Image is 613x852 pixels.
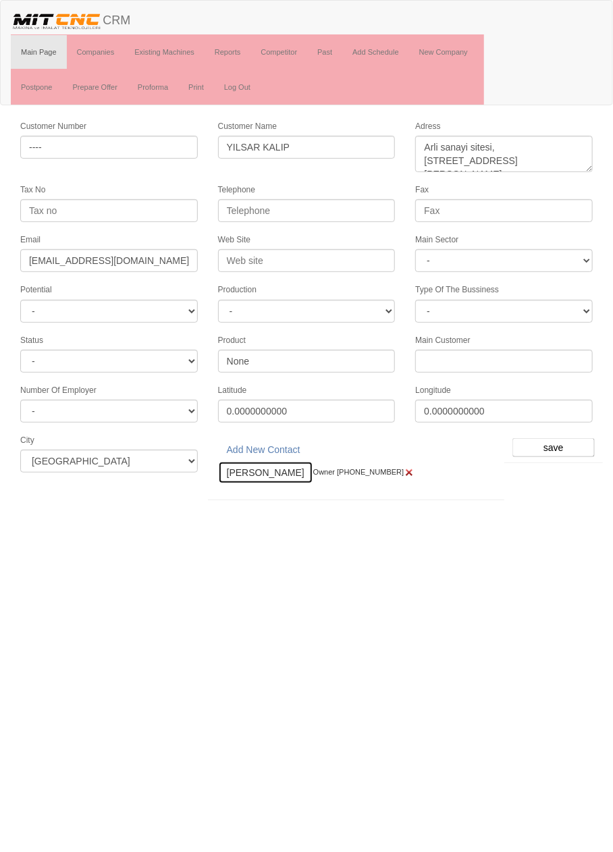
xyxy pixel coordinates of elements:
[415,184,429,196] label: Fax
[404,467,415,478] img: Edit
[250,35,307,69] a: Competitor
[415,121,440,132] label: Adress
[124,35,205,69] a: Existing Machines
[20,335,43,346] label: Status
[205,35,251,69] a: Reports
[11,70,62,104] a: Postpone
[11,11,103,31] img: header.png
[11,35,67,69] a: Main Page
[409,35,478,69] a: New Company
[62,70,127,104] a: Prepare Offer
[218,136,396,159] input: Customer Name
[20,249,198,272] input: Email
[415,136,593,172] textarea: Arli sanayi sitesi, [STREET_ADDRESS][PERSON_NAME]
[20,136,198,159] input: Customer No
[218,184,255,196] label: Telephone
[512,438,595,457] input: save
[415,284,499,296] label: Type Of The Bussiness
[415,234,458,246] label: Main Sector
[20,199,198,222] input: Tax no
[218,461,313,484] a: [PERSON_NAME]
[1,1,140,34] a: CRM
[20,284,52,296] label: Potential
[128,70,178,104] a: Proforma
[218,121,277,132] label: Customer Name
[218,284,257,296] label: Production
[218,335,246,346] label: Product
[218,461,494,484] div: Owner [PHONE_NUMBER]
[415,385,451,396] label: Longitude
[415,335,470,346] label: Main Customer
[218,234,250,246] label: Web Site
[20,184,45,196] label: Tax No
[342,35,409,69] a: Add Schedule
[20,435,34,446] label: City
[218,385,247,396] label: Latitude
[307,35,342,69] a: Past
[20,385,97,396] label: Number Of Employer
[214,70,261,104] a: Log Out
[20,121,86,132] label: Customer Number
[67,35,125,69] a: Companies
[178,70,214,104] a: Print
[218,438,309,461] a: Add New Contact
[218,249,396,272] input: Web site
[415,199,593,222] input: Fax
[218,199,396,222] input: Telephone
[20,234,41,246] label: Email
